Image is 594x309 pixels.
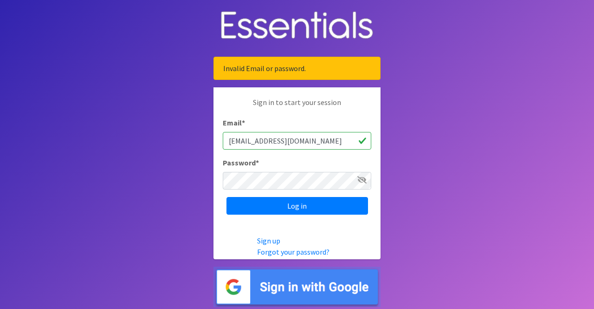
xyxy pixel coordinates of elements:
[257,236,280,245] a: Sign up
[223,97,371,117] p: Sign in to start your session
[213,267,381,307] img: Sign in with Google
[256,158,259,167] abbr: required
[223,117,245,128] label: Email
[223,157,259,168] label: Password
[257,247,329,256] a: Forgot your password?
[213,57,381,80] div: Invalid Email or password.
[226,197,368,215] input: Log in
[242,118,245,127] abbr: required
[213,2,381,50] img: Human Essentials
